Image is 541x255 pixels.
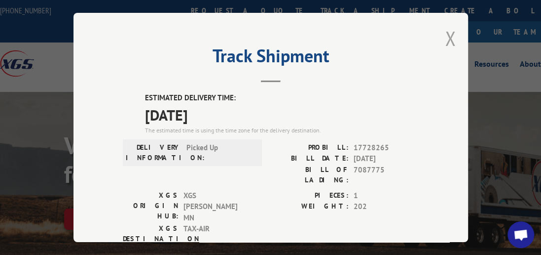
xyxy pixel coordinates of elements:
[354,142,419,153] span: 17728265
[271,190,349,201] label: PIECES:
[123,223,179,255] label: XGS DESTINATION HUB:
[354,153,419,165] span: [DATE]
[271,153,349,165] label: BILL DATE:
[271,142,349,153] label: PROBILL:
[145,103,419,126] span: [DATE]
[354,201,419,212] span: 202
[183,190,250,223] span: XGS [PERSON_NAME] MN
[271,164,349,185] label: BILL OF LADING:
[186,142,253,163] span: Picked Up
[183,223,250,255] span: TAX-AIR
[354,164,419,185] span: 7087775
[445,25,456,51] button: Close modal
[126,142,181,163] label: DELIVERY INFORMATION:
[354,190,419,201] span: 1
[123,49,419,68] h2: Track Shipment
[271,201,349,212] label: WEIGHT:
[145,126,419,134] div: The estimated time is using the time zone for the delivery destination.
[507,221,534,248] div: Open chat
[145,92,419,104] label: ESTIMATED DELIVERY TIME:
[123,190,179,223] label: XGS ORIGIN HUB:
